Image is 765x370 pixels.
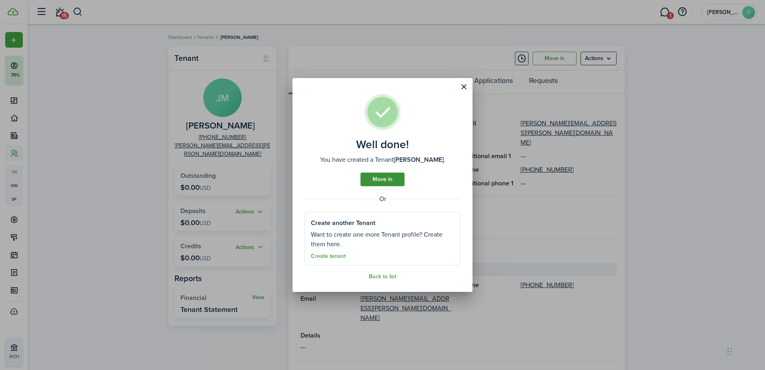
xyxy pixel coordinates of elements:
[311,253,346,259] a: Create tenant
[360,173,405,186] a: Move in
[394,155,444,164] b: [PERSON_NAME]
[311,230,454,249] well-done-section-description: Want to create one more Tenant profile? Create them here.
[632,284,765,370] iframe: Chat Widget
[311,218,375,228] well-done-section-title: Create another Tenant
[457,80,471,94] button: Close modal
[320,155,445,165] well-done-description: You have created a Tenant .
[727,340,732,364] div: Drag
[304,194,461,204] well-done-separator: Or
[356,138,409,151] well-done-title: Well done!
[369,273,396,280] a: Back to list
